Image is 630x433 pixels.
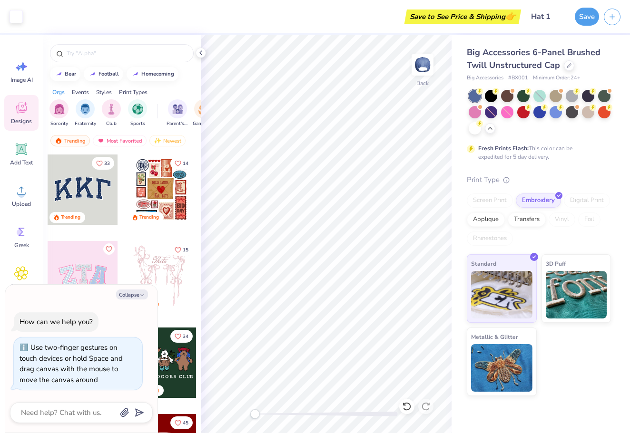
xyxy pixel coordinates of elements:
div: Screen Print [467,193,513,208]
span: 15 [183,248,188,252]
div: Applique [467,212,505,227]
button: Like [103,243,115,255]
span: 14 [183,161,188,166]
div: homecoming [141,71,174,77]
span: Clipart & logos [6,283,37,298]
img: Back [413,55,432,74]
div: filter for Game Day [193,99,215,127]
div: Most Favorited [93,135,147,146]
div: Accessibility label [250,409,260,419]
strong: Fresh Prints Flash: [478,144,529,152]
img: Metallic & Glitter [471,344,532,392]
div: Back [416,79,429,87]
span: 45 [183,421,188,425]
div: filter for Parent's Weekend [167,99,188,127]
button: filter button [102,99,121,127]
span: 👉 [505,10,516,22]
img: Game Day Image [198,104,209,115]
div: filter for Sorority [49,99,69,127]
button: Like [170,416,193,429]
button: filter button [75,99,96,127]
span: Standard [471,259,496,269]
div: Vinyl [549,212,575,227]
span: Add Text [10,159,33,166]
img: trending.gif [55,137,62,144]
button: Like [92,157,114,170]
span: Club [106,120,117,127]
img: trend_line.gif [89,71,97,77]
div: football [98,71,119,77]
div: Print Types [119,88,148,96]
span: Sports [130,120,145,127]
div: Use two-finger gestures on touch devices or hold Space and drag canvas with the mouse to move the... [20,343,123,385]
span: Sorority [50,120,68,127]
button: Like [170,157,193,170]
button: bear [50,67,80,81]
div: How can we help you? [20,317,93,327]
div: This color can be expedited for 5 day delivery. [478,144,595,161]
input: Untitled Design [523,7,570,26]
img: trend_line.gif [132,71,139,77]
img: Standard [471,271,532,318]
div: filter for Fraternity [75,99,96,127]
button: Collapse [116,289,148,299]
button: football [84,67,123,81]
div: Newest [149,135,186,146]
button: filter button [128,99,147,127]
button: filter button [49,99,69,127]
div: Orgs [52,88,65,96]
img: Club Image [106,104,117,115]
button: filter button [193,99,215,127]
img: Fraternity Image [80,104,90,115]
span: Big Accessories 6-Panel Brushed Twill Unstructured Cap [467,47,600,71]
button: filter button [167,99,188,127]
button: Like [170,243,193,256]
button: homecoming [127,67,178,81]
input: Try "Alpha" [66,48,187,58]
img: Sorority Image [54,104,65,115]
span: Upload [12,200,31,208]
div: Print Type [467,174,611,185]
div: Digital Print [564,193,610,208]
button: Save [575,8,599,26]
span: Designs [11,117,32,125]
img: 3D Puff [546,271,607,318]
div: Trending [50,135,90,146]
div: Transfers [508,212,546,227]
div: Embroidery [516,193,561,208]
span: 3D Puff [546,259,566,269]
div: Trending [61,214,80,221]
img: most_fav.gif [97,137,105,144]
img: trend_line.gif [55,71,63,77]
span: # BX001 [508,74,528,82]
img: Sports Image [132,104,143,115]
div: filter for Club [102,99,121,127]
span: 34 [183,334,188,339]
span: Game Day [193,120,215,127]
span: 33 [104,161,110,166]
span: Minimum Order: 24 + [533,74,581,82]
div: bear [65,71,76,77]
div: Trending [139,214,159,221]
span: Metallic & Glitter [471,332,518,342]
button: Like [170,330,193,343]
span: Parent's Weekend [167,120,188,127]
img: newest.gif [154,137,161,144]
span: Fraternity [75,120,96,127]
span: Big Accessories [467,74,503,82]
span: Image AI [10,76,33,84]
div: Save to See Price & Shipping [407,10,519,24]
div: Events [72,88,89,96]
img: Parent's Weekend Image [172,104,183,115]
div: Styles [96,88,112,96]
div: filter for Sports [128,99,147,127]
div: Foil [578,212,600,227]
span: Greek [14,241,29,249]
div: Rhinestones [467,231,513,246]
